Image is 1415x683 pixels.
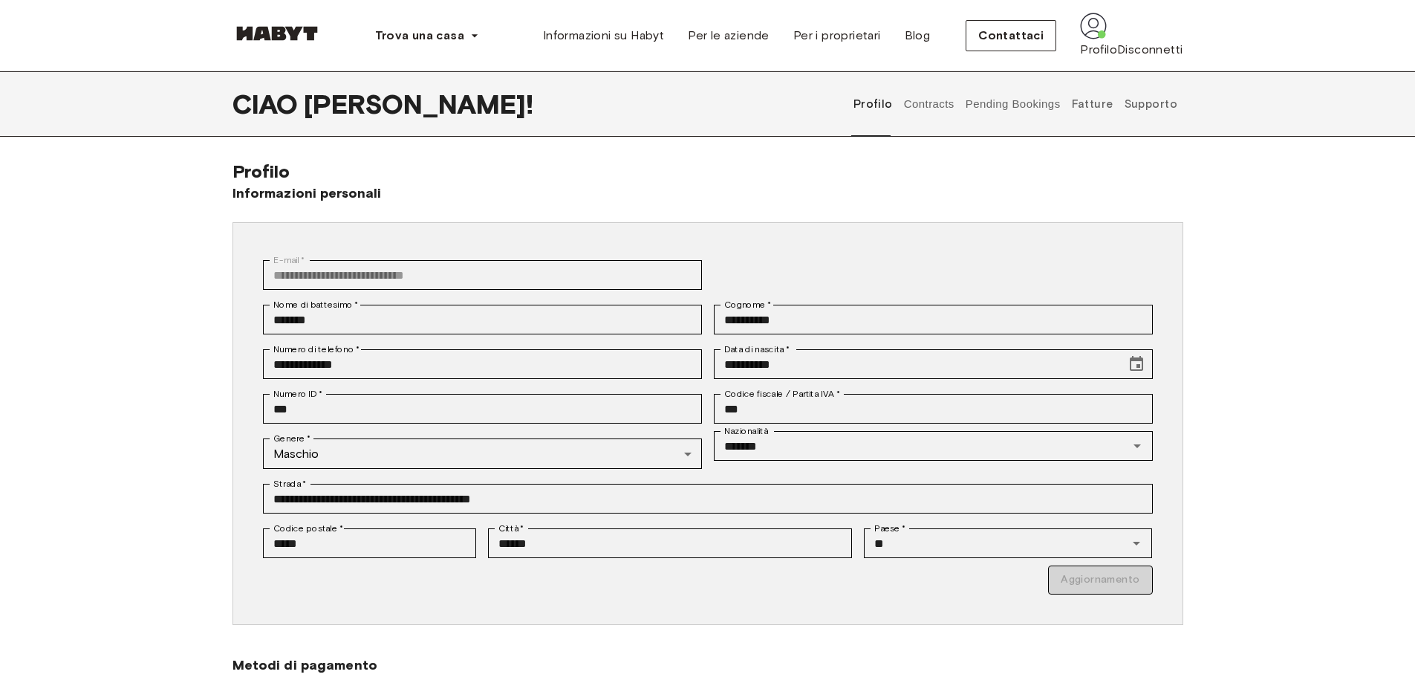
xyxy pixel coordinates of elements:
div: Al momento non puoi modificare il tuo indirizzo email. Contatta l'assistenza clienti in caso di p... [263,260,702,290]
font: Maschio [273,447,319,461]
button: Contracts [902,71,956,137]
font: Profilo [232,161,290,182]
font: Profilo [853,97,893,111]
img: Abitudine [232,26,322,41]
font: Numero ID [273,389,317,399]
button: Trova una casa [363,21,492,51]
font: Strada [273,479,301,489]
button: Aprire [1127,436,1148,456]
font: Nome di battesimo [273,300,352,310]
font: E-mail [273,255,299,265]
a: Profilo [1080,41,1117,59]
button: Scegli la data, la data selezionata è il 27 settembre 2004 [1122,349,1151,379]
img: avatar [1080,13,1107,39]
font: Profilo [1080,42,1117,56]
font: Data di nascita [724,344,784,355]
font: Trova una casa [375,28,465,42]
button: Contattaci [966,20,1056,51]
font: Paese [874,523,900,534]
font: Fatture [1072,97,1113,111]
a: Per le aziende [676,21,781,51]
font: Per i proprietari [793,28,881,42]
font: Informazioni personali [232,185,382,201]
font: ! [526,88,533,120]
font: Informazioni su Habyt [543,28,664,42]
button: Pending Bookings [963,71,1062,137]
font: Codice postale [273,523,337,534]
font: CIAO [232,88,299,120]
font: Cognome [724,300,766,310]
font: Per le aziende [688,28,770,42]
font: Contattaci [978,28,1044,42]
font: Metodi di pagamento [232,657,377,673]
font: Supporto [1125,97,1177,111]
font: Genere [273,433,305,444]
font: Nazionalità [724,426,768,436]
a: Blog [893,21,943,51]
font: Codice fiscale / Partita IVA [724,389,835,399]
button: Disconnetti [1117,41,1183,59]
font: [PERSON_NAME] [304,88,526,120]
font: Città [498,523,518,534]
font: Blog [905,28,931,42]
button: Aprire [1126,533,1147,554]
a: Informazioni su Habyt [531,21,676,51]
font: Disconnetti [1117,42,1183,56]
a: Per i proprietari [781,21,893,51]
font: Numero di telefono [273,344,354,355]
div: schede del profilo utente [848,71,1183,137]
